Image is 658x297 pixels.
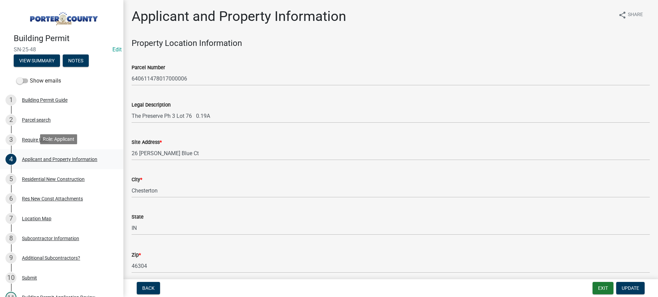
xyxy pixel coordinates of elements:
button: Back [137,282,160,294]
label: Zip [132,253,141,258]
label: Parcel Number [132,65,165,70]
button: shareShare [613,8,648,22]
h4: Building Permit [14,34,118,44]
div: Res New Const Attachments [22,196,83,201]
div: Role: Applicant [40,134,77,144]
span: Back [142,285,155,291]
div: 8 [5,233,16,244]
button: View Summary [14,54,60,67]
i: share [618,11,626,19]
button: Notes [63,54,89,67]
div: Parcel search [22,117,51,122]
span: Share [628,11,643,19]
div: Location Map [22,216,51,221]
wm-modal-confirm: Summary [14,58,60,64]
div: 6 [5,193,16,204]
div: Building Permit Guide [22,98,68,102]
div: Subcontractor Information [22,236,79,241]
label: Legal Description [132,103,171,108]
div: Submit [22,275,37,280]
button: Exit [593,282,613,294]
label: Site Address [132,140,162,145]
div: Require User [22,137,49,142]
div: 9 [5,252,16,263]
span: SN-25-48 [14,46,110,53]
wm-modal-confirm: Edit Application Number [112,46,122,53]
label: Show emails [16,77,61,85]
div: 5 [5,174,16,185]
button: Update [616,282,645,294]
label: City [132,177,142,182]
div: Residential New Construction [22,177,85,182]
div: 1 [5,95,16,106]
h1: Applicant and Property Information [132,8,346,25]
div: 10 [5,272,16,283]
span: Update [622,285,639,291]
div: 2 [5,114,16,125]
a: Edit [112,46,122,53]
wm-modal-confirm: Notes [63,58,89,64]
div: Applicant and Property Information [22,157,97,162]
img: Porter County, Indiana [14,7,112,26]
div: Additional Subcontractors? [22,256,80,260]
label: State [132,215,144,220]
h4: Property Location Information [132,38,650,48]
div: 7 [5,213,16,224]
div: 3 [5,134,16,145]
div: 4 [5,154,16,165]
